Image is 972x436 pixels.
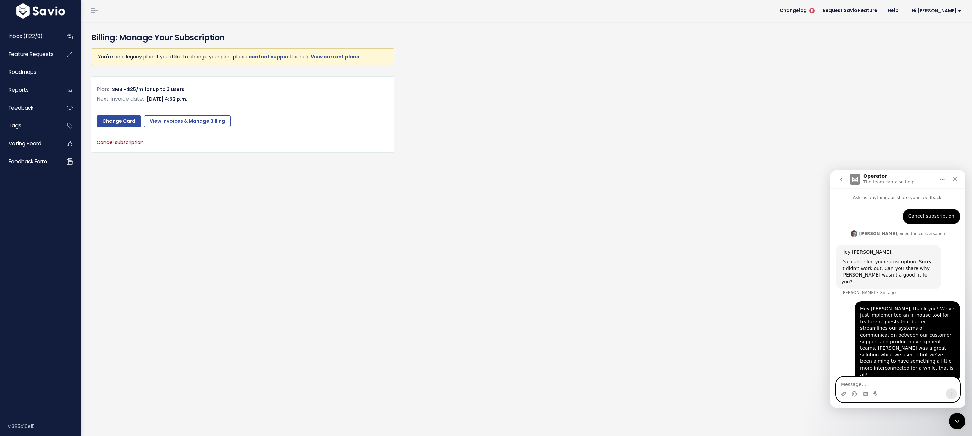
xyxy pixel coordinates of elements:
[9,68,36,76] span: Roadmaps
[830,170,965,408] iframe: Intercom live chat
[912,8,961,13] span: Hi [PERSON_NAME]
[9,51,54,58] span: Feature Requests
[97,85,109,93] span: Plan:
[2,47,56,62] a: Feature Requests
[9,86,29,93] span: Reports
[9,104,33,111] span: Feedback
[112,86,184,93] span: SMB - $25/m for up to 3 users
[144,115,231,127] a: View Invoices & Manage Billing
[8,417,81,435] div: v.385c10e15
[817,6,882,16] a: Request Savio Feature
[2,118,56,134] a: Tags
[91,48,394,65] div: You're on a legacy plan. If you'd like to change your plan, please for help. .
[949,413,965,429] iframe: Intercom live chat
[904,6,967,16] a: Hi [PERSON_NAME]
[97,139,144,146] a: Cancel subscription
[9,158,47,165] span: Feedback form
[249,53,291,60] a: contact support
[97,115,141,127] a: Change Card
[2,29,56,44] a: Inbox (1122/0)
[2,154,56,169] a: Feedback form
[147,96,187,103] span: [DATE] 4:52 p.m.
[780,8,807,13] span: Changelog
[809,8,815,13] span: 5
[2,82,56,98] a: Reports
[311,53,359,60] a: View current plans
[14,3,67,19] img: logo-white.9d6f32f41409.svg
[9,122,21,129] span: Tags
[2,100,56,116] a: Feedback
[882,6,904,16] a: Help
[9,140,41,147] span: Voting Board
[2,136,56,151] a: Voting Board
[97,95,144,103] span: Next Invoice date:
[91,32,962,44] h4: Billing: Manage Your Subscription
[2,64,56,80] a: Roadmaps
[9,33,43,40] span: Inbox (1122/0)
